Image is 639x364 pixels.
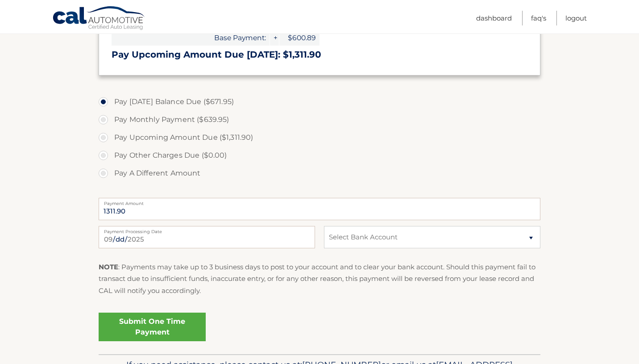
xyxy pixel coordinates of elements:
[99,111,540,129] label: Pay Monthly Payment ($639.95)
[52,6,146,32] a: Cal Automotive
[99,93,540,111] label: Pay [DATE] Balance Due ($671.95)
[99,261,540,297] p: : Payments may take up to 3 business days to post to your account and to clear your bank account....
[99,164,540,182] label: Pay A Different Amount
[476,11,512,25] a: Dashboard
[99,263,118,271] strong: NOTE
[99,198,540,220] input: Payment Amount
[112,49,527,60] h3: Pay Upcoming Amount Due [DATE]: $1,311.90
[99,226,315,248] input: Payment Date
[99,198,540,205] label: Payment Amount
[279,30,319,46] span: $600.89
[99,226,315,233] label: Payment Processing Date
[99,129,540,146] label: Pay Upcoming Amount Due ($1,311.90)
[99,313,206,341] a: Submit One Time Payment
[565,11,587,25] a: Logout
[270,30,279,46] span: +
[99,146,540,164] label: Pay Other Charges Due ($0.00)
[112,30,270,46] span: Base Payment:
[531,11,546,25] a: FAQ's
